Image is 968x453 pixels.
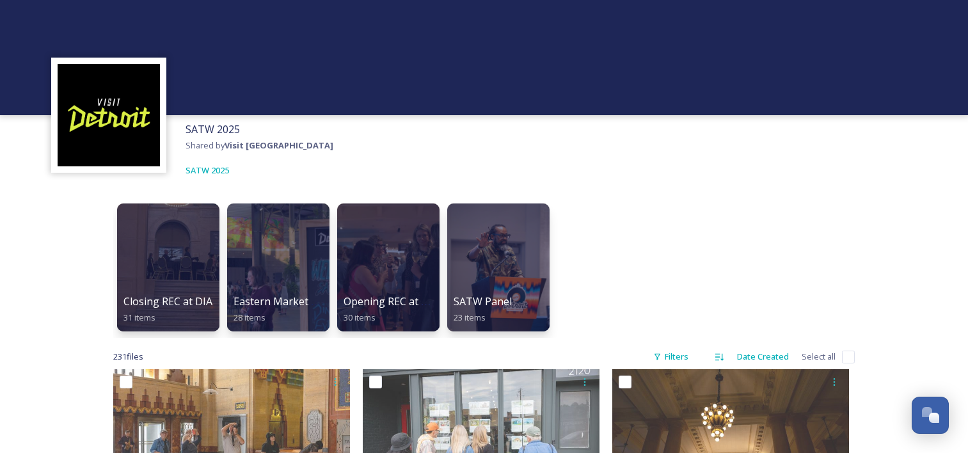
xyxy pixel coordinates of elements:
span: Select all [802,351,836,363]
span: SATW Panel [454,294,512,308]
span: 31 items [123,312,155,323]
a: Eastern Market Activation28 items [223,197,333,331]
strong: Visit [GEOGRAPHIC_DATA] [225,139,333,151]
span: SATW 2025 [186,164,229,176]
span: 231 file s [113,351,143,363]
span: 23 items [454,312,486,323]
span: SATW 2025 [186,122,240,136]
div: Date Created [731,344,795,369]
span: 30 items [344,312,376,323]
a: Closing REC at DIA31 items [113,197,223,331]
span: Shared by [186,139,333,151]
span: Closing REC at DIA [123,294,212,308]
img: VISIT%20DETROIT%20LOGO%20-%20BLACK%20BACKGROUND.png [58,64,160,166]
span: Opening REC at [PERSON_NAME] [344,294,503,308]
div: Filters [647,344,695,369]
a: SATW 2025 [186,163,229,178]
a: SATW Panel23 items [443,197,553,331]
span: 28 items [234,312,266,323]
span: Eastern Market Activation [234,294,358,308]
button: Open Chat [912,397,949,434]
a: Opening REC at [PERSON_NAME]30 items [333,197,443,331]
